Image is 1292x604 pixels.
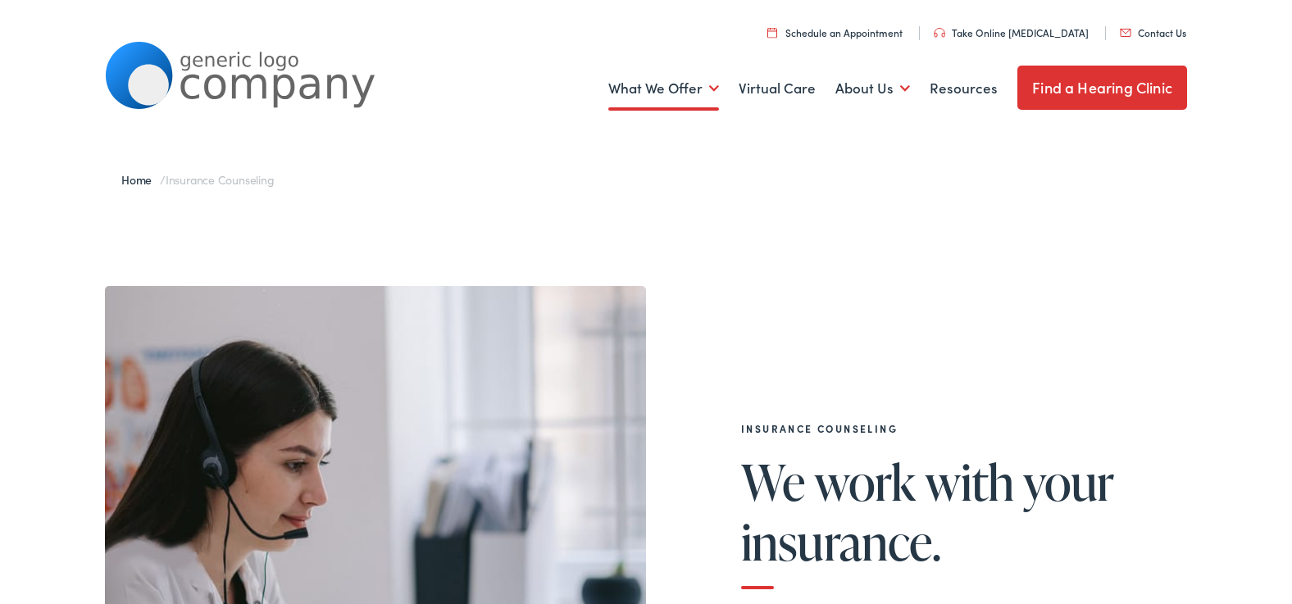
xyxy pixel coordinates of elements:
[1120,25,1186,39] a: Contact Us
[741,423,1135,434] h2: Insurance Counseling
[1017,66,1187,110] a: Find a Hearing Clinic
[835,58,910,119] a: About Us
[814,455,916,509] span: work
[739,58,816,119] a: Virtual Care
[1023,455,1114,509] span: your
[934,25,1089,39] a: Take Online [MEDICAL_DATA]
[930,58,998,119] a: Resources
[166,171,275,188] span: Insurance Counseling
[934,28,945,38] img: utility icon
[608,58,719,119] a: What We Offer
[1120,29,1131,37] img: utility icon
[767,27,777,38] img: utility icon
[741,455,805,509] span: We
[121,171,160,188] a: Home
[767,25,903,39] a: Schedule an Appointment
[741,515,940,569] span: insurance.
[121,171,275,188] span: /
[925,455,1014,509] span: with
